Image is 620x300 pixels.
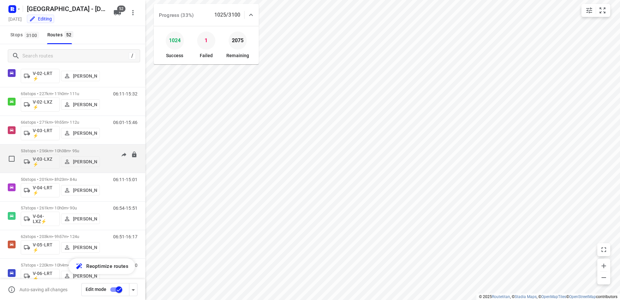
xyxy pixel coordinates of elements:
button: [PERSON_NAME] [61,128,100,138]
p: [PERSON_NAME] [73,188,97,193]
p: 06:11-15:01 [113,177,137,182]
p: 06:01-15:46 [113,120,137,125]
button: 52 [111,6,124,19]
div: Driver app settings [129,285,137,294]
button: Reoptimize routes [69,258,135,274]
h5: [GEOGRAPHIC_DATA] - [DATE] [24,4,108,14]
span: Stops [10,31,41,39]
button: Fit zoom [596,4,609,17]
span: Reoptimize routes [86,262,128,270]
p: V-03-LRT ⚡ [33,128,57,138]
p: V-02-LXZ ⚡ [33,99,57,110]
p: 06:11-15:32 [113,91,137,96]
button: Send to driver [117,148,130,161]
p: 1025/3100 [214,11,240,19]
button: Map settings [583,4,596,17]
div: Progress (33%)1025/3100 [154,4,259,26]
p: 06:51-16:17 [113,234,137,239]
span: Edit mode [86,287,106,292]
button: [PERSON_NAME] [61,71,100,81]
button: Lock route [131,151,137,159]
button: V-04-LXZ⚡ [21,212,60,226]
button: V-06-LRT ⚡ [21,269,60,283]
p: Failed [200,52,213,59]
p: 2075 [232,36,244,45]
p: 57 stops • 261km • 10h0m • 90u [21,206,100,210]
button: [PERSON_NAME] [61,156,100,167]
p: 62 stops • 203km • 9h57m • 124u [21,234,100,239]
a: Routetitan [492,294,510,299]
button: [PERSON_NAME] [61,214,100,224]
button: [PERSON_NAME] [61,99,100,110]
p: 65 stops • 227km • 11h0m • 111u [21,91,100,96]
span: 3100 [25,32,39,38]
p: V-06-LRT ⚡ [33,271,57,281]
p: 57 stops • 220km • 10h4m • 114u [21,263,100,268]
p: 1 [205,36,208,45]
span: Progress (33%) [159,12,194,18]
div: Routes [47,31,75,39]
p: Auto-saving all changes [19,287,67,292]
a: Stadia Maps [515,294,537,299]
p: V-03-LXZ ⚡ [33,156,57,167]
p: V-05-LRT ⚡ [33,242,57,253]
div: Editing [29,16,52,22]
p: Remaining [226,52,249,59]
p: 1024 [169,36,181,45]
p: [PERSON_NAME] [73,73,97,79]
p: V-04-LRT ⚡ [33,185,57,195]
button: V-02-LXZ ⚡ [21,97,60,112]
p: [PERSON_NAME] [73,159,97,164]
p: 66 stops • 271km • 9h55m • 112u [21,120,100,125]
a: OpenMapTiles [541,294,566,299]
h5: Project date [6,15,24,23]
button: V-04-LRT ⚡ [21,183,60,197]
span: 52 [65,31,73,38]
button: [PERSON_NAME] [61,185,100,195]
button: [PERSON_NAME] [61,271,100,281]
p: 50 stops • 201km • 8h23m • 84u [21,177,100,182]
p: 53 stops • 256km • 10h38m • 95u [21,148,100,153]
li: © 2025 , © , © © contributors [479,294,617,299]
p: V-02-LRT ⚡ [33,71,57,81]
span: 52 [117,6,125,12]
div: small contained button group [581,4,610,17]
input: Search routes [22,51,129,61]
button: V-03-LRT ⚡ [21,126,60,140]
p: [PERSON_NAME] [73,131,97,136]
p: V-04-LXZ⚡ [33,214,57,224]
span: Select [5,152,18,165]
p: Success [166,52,183,59]
p: [PERSON_NAME] [73,216,97,221]
p: [PERSON_NAME] [73,245,97,250]
p: [PERSON_NAME] [73,102,97,107]
button: V-02-LRT ⚡ [21,69,60,83]
a: OpenStreetMap [569,294,596,299]
button: V-05-LRT ⚡ [21,240,60,255]
button: [PERSON_NAME] [61,242,100,253]
div: / [129,52,136,59]
p: 06:54-15:51 [113,206,137,211]
p: [PERSON_NAME] [73,273,97,279]
button: V-03-LXZ ⚡ [21,155,60,169]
